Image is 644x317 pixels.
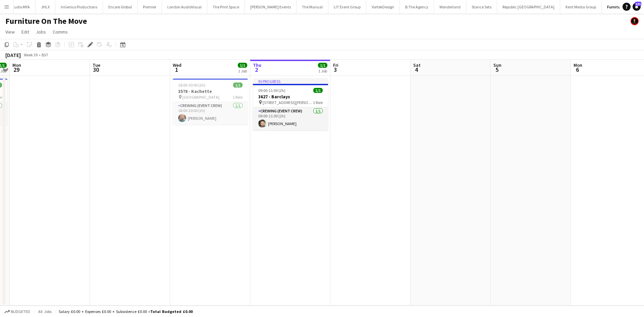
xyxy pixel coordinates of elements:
div: In progress [253,78,328,84]
span: Jobs [36,29,46,35]
button: Encore Global [103,0,138,13]
app-job-card: In progress09:00-11:00 (2h)1/13627 - Barclays [STREET_ADDRESS][PERSON_NAME]1 RoleCrewing (Event C... [253,78,328,130]
button: The Print Space [207,0,245,13]
span: 09:00-11:00 (2h) [258,88,285,93]
button: London AudioVisual [162,0,207,13]
app-job-card: 18:00-20:00 (2h)1/13578 - Kachette [GEOGRAPHIC_DATA]1 RoleCrewing (Event Crew)1/118:00-20:00 (2h)... [173,78,248,125]
a: Jobs [33,28,49,36]
span: 1 [172,66,181,73]
span: 1/1 [313,88,323,93]
span: Comms [53,29,68,35]
button: Wonderland [434,0,466,13]
span: Fri [333,62,338,68]
span: Sat [413,62,421,68]
span: 30 [92,66,100,73]
button: LIT Event Group [328,0,366,13]
button: Budgeted [3,308,31,315]
span: 1 Role [233,95,243,100]
span: 6 [573,66,582,73]
button: JHLX [36,0,55,13]
button: VortekDesign [366,0,400,13]
span: Mon [574,62,582,68]
button: InGenius Productions [55,0,103,13]
span: Week 39 [22,52,39,57]
span: Wed [173,62,181,68]
h3: 3627 - Barclays [253,94,328,100]
div: [DATE] [5,52,21,58]
app-user-avatar: Ash Grimmer [631,17,639,25]
span: 1/1 [318,63,327,68]
app-card-role: Crewing (Event Crew)1/118:00-20:00 (2h)[PERSON_NAME] [173,102,248,125]
span: Thu [253,62,261,68]
button: Kent Media Group [560,0,602,13]
a: Edit [19,28,32,36]
h3: 3578 - Kachette [173,88,248,94]
span: Sun [493,62,501,68]
button: The Manual [297,0,328,13]
h1: Furniture On The Move [5,16,87,26]
a: View [3,28,17,36]
span: Total Budgeted £0.00 [150,309,193,314]
a: Comms [50,28,70,36]
span: All jobs [37,309,53,314]
span: 18:00-20:00 (2h) [178,83,205,88]
span: 4 [412,66,421,73]
button: Premier [138,0,162,13]
span: 29 [11,66,21,73]
span: [STREET_ADDRESS][PERSON_NAME] [263,100,313,105]
button: [PERSON_NAME] Events [245,0,297,13]
div: 1 Job [318,68,327,73]
span: 2 [252,66,261,73]
span: 1/1 [238,63,247,68]
button: Stance Sets [466,0,497,13]
span: Mon [12,62,21,68]
button: B The Agency [400,0,434,13]
span: 1 Role [313,100,323,105]
div: 1 Job [238,68,247,73]
span: Budgeted [11,309,30,314]
div: Salary £0.00 + Expenses £0.00 + Subsistence £0.00 = [59,309,193,314]
span: 121 [635,2,641,6]
span: 1/1 [233,83,243,88]
app-card-role: Crewing (Event Crew)1/109:00-11:00 (2h)[PERSON_NAME] [253,107,328,130]
span: Edit [21,29,29,35]
span: 5 [492,66,501,73]
span: View [5,29,15,35]
button: Republic [GEOGRAPHIC_DATA] [497,0,560,13]
a: 121 [633,3,641,11]
div: BST [42,52,48,57]
button: Studio MYA [6,0,36,13]
span: 3 [332,66,338,73]
span: [GEOGRAPHIC_DATA] [182,95,219,100]
span: Tue [93,62,100,68]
